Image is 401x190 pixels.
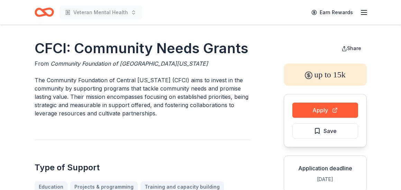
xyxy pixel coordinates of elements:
[51,60,208,67] span: Community Foundation of [GEOGRAPHIC_DATA][US_STATE]
[35,76,250,117] p: The Community Foundation of Central [US_STATE] (CFCI) aims to invest in the community by supporti...
[284,64,367,86] div: up to 15k
[35,39,250,58] h1: CFCI: Community Needs Grants
[60,6,142,19] button: Veteran Mental Health
[35,4,54,20] a: Home
[307,6,357,19] a: Earn Rewards
[35,59,250,68] div: From
[292,123,358,139] button: Save
[323,126,337,135] span: Save
[290,175,361,183] div: [DATE]
[290,164,361,172] div: Application deadline
[292,103,358,118] button: Apply
[347,45,361,51] span: Share
[336,41,367,55] button: Share
[73,8,128,17] span: Veteran Mental Health
[35,162,250,173] h2: Type of Support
